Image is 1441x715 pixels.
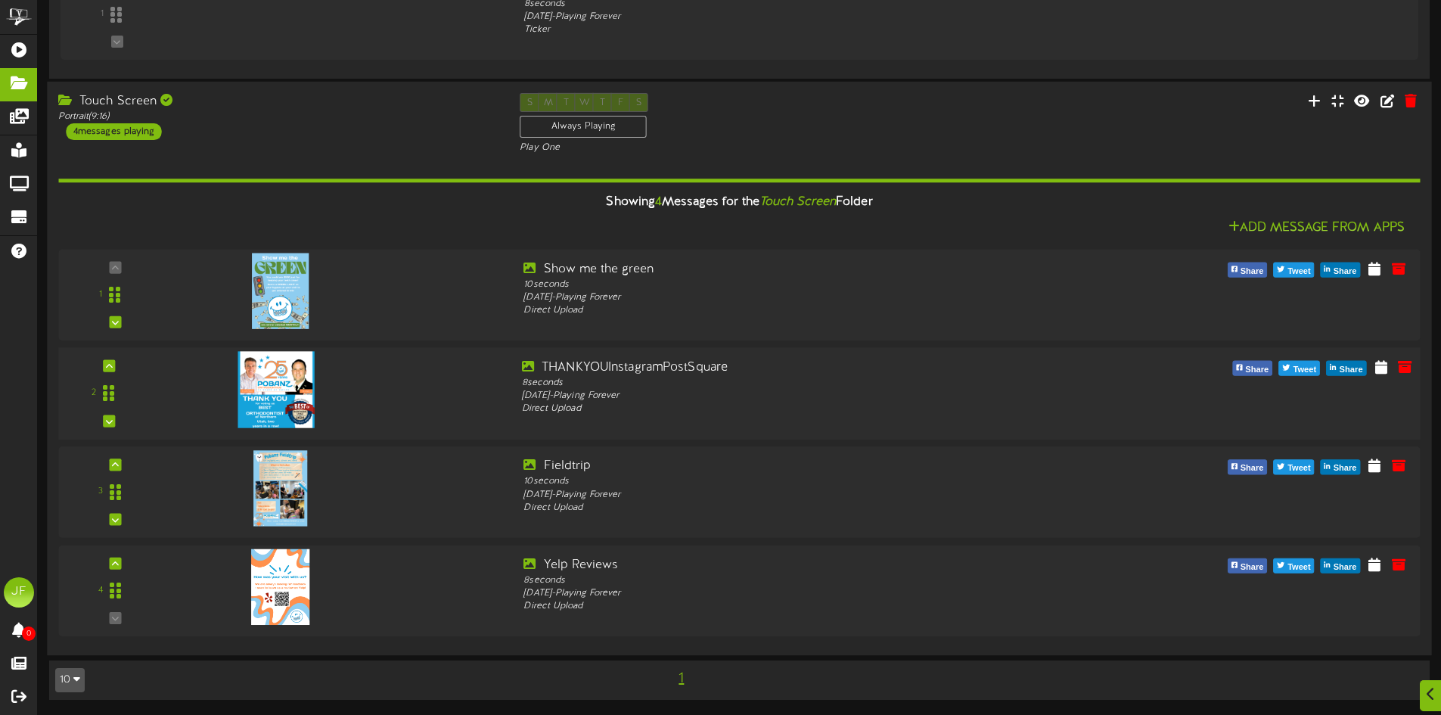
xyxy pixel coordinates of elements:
div: [DATE] - Playing Forever [523,488,1068,501]
div: Yelp Reviews [523,557,1068,574]
div: 10 seconds [523,278,1068,291]
span: Share [1238,263,1267,280]
div: Touch Screen [58,93,497,110]
img: fe610f8d-d61c-4f75-8a31-d47dca71e0ea2023fieldtripflyer.jpg [253,450,307,526]
button: Share [1228,263,1268,278]
span: Share [1238,461,1267,477]
span: 0 [22,626,36,641]
button: Tweet [1273,558,1314,574]
button: Tweet [1273,460,1314,475]
span: Share [1331,461,1360,477]
span: Tweet [1290,362,1319,378]
span: Share [1337,362,1366,378]
button: Share [1228,558,1268,574]
button: Tweet [1273,263,1314,278]
span: 4 [655,196,662,210]
div: Ticker [524,23,1067,36]
div: JF [4,577,34,608]
button: Share [1228,460,1268,475]
div: [DATE] - Playing Forever [522,390,1072,403]
span: Share [1238,559,1267,576]
div: Direct Upload [523,304,1068,317]
div: [DATE] - Playing Forever [523,587,1068,600]
span: Share [1331,263,1360,280]
button: Share [1321,460,1361,475]
div: 10 seconds [523,475,1068,488]
div: 8 seconds [522,377,1072,390]
div: Showing Messages for the Folder [47,187,1431,219]
div: Portrait ( 9:16 ) [58,110,497,123]
button: Share [1326,361,1366,376]
div: Direct Upload [523,600,1068,613]
div: [DATE] - Playing Forever [524,11,1067,23]
span: Share [1242,362,1272,378]
div: Fieldtrip [523,458,1068,475]
div: Direct Upload [523,502,1068,514]
div: Play One [520,141,958,154]
button: 10 [55,668,85,692]
button: Share [1321,558,1361,574]
span: Tweet [1284,263,1313,280]
i: Touch Screen [759,196,836,210]
img: 125316d2-5b93-4212-aa23-a786735e2fadhowwasyourvisitwithus.png [251,549,309,625]
div: Direct Upload [522,403,1072,415]
div: Always Playing [520,116,647,138]
img: 46f8c1da-5ce0-4d3d-8349-2a0fc9c55472.png [238,351,314,427]
span: Tweet [1284,559,1313,576]
span: Share [1331,559,1360,576]
button: Share [1321,263,1361,278]
img: dde86314-c10c-4410-a48e-491b1d9cee00showmethefacebookpostlandscapeposterportrait.png [252,253,309,329]
button: Tweet [1278,361,1320,376]
div: 4 messages playing [66,123,161,140]
button: Add Message From Apps [1224,219,1409,238]
div: [DATE] - Playing Forever [523,291,1068,304]
div: THANKYOUInstagramPostSquare [522,359,1072,377]
div: Show me the green [523,261,1068,278]
button: Share [1232,361,1272,376]
div: 8 seconds [523,574,1068,587]
span: Tweet [1284,461,1313,477]
span: 1 [675,670,688,687]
